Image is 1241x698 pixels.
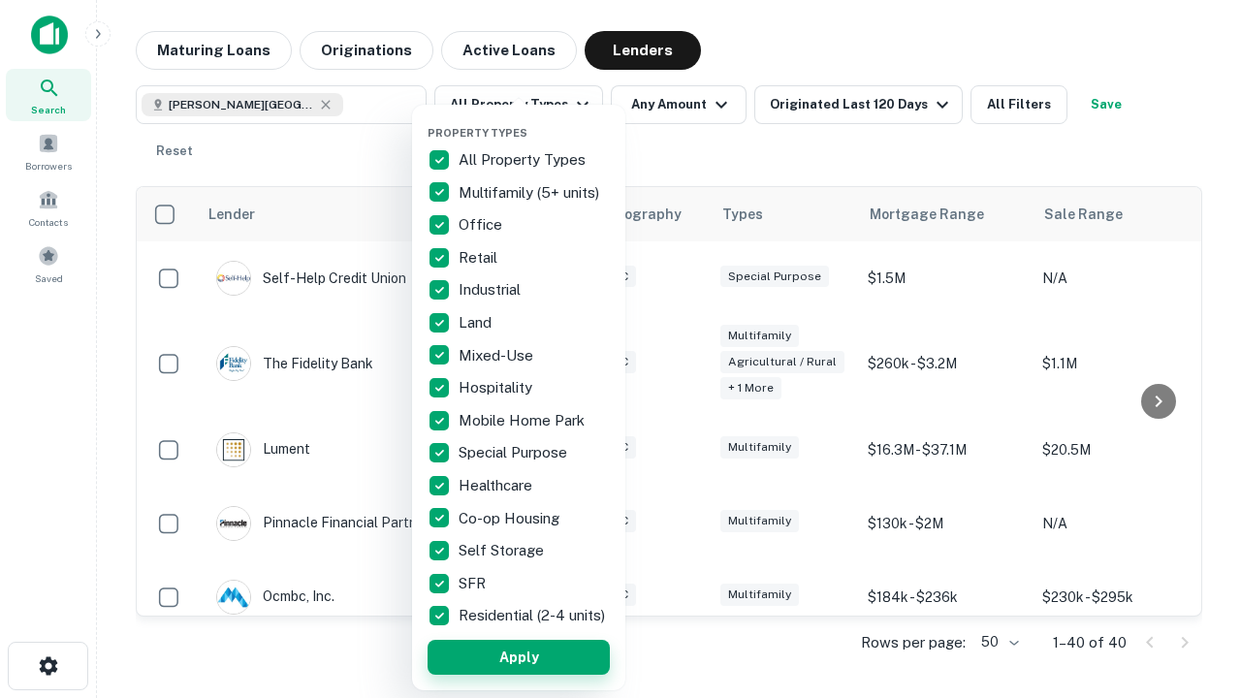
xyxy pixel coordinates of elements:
[459,474,536,497] p: Healthcare
[459,409,589,432] p: Mobile Home Park
[459,278,525,301] p: Industrial
[459,148,589,172] p: All Property Types
[459,604,609,627] p: Residential (2-4 units)
[459,344,537,367] p: Mixed-Use
[459,572,490,595] p: SFR
[459,181,603,205] p: Multifamily (5+ units)
[459,507,563,530] p: Co-op Housing
[459,311,495,334] p: Land
[1144,543,1241,636] iframe: Chat Widget
[459,246,501,270] p: Retail
[428,640,610,675] button: Apply
[459,539,548,562] p: Self Storage
[459,376,536,399] p: Hospitality
[428,127,527,139] span: Property Types
[459,441,571,464] p: Special Purpose
[459,213,506,237] p: Office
